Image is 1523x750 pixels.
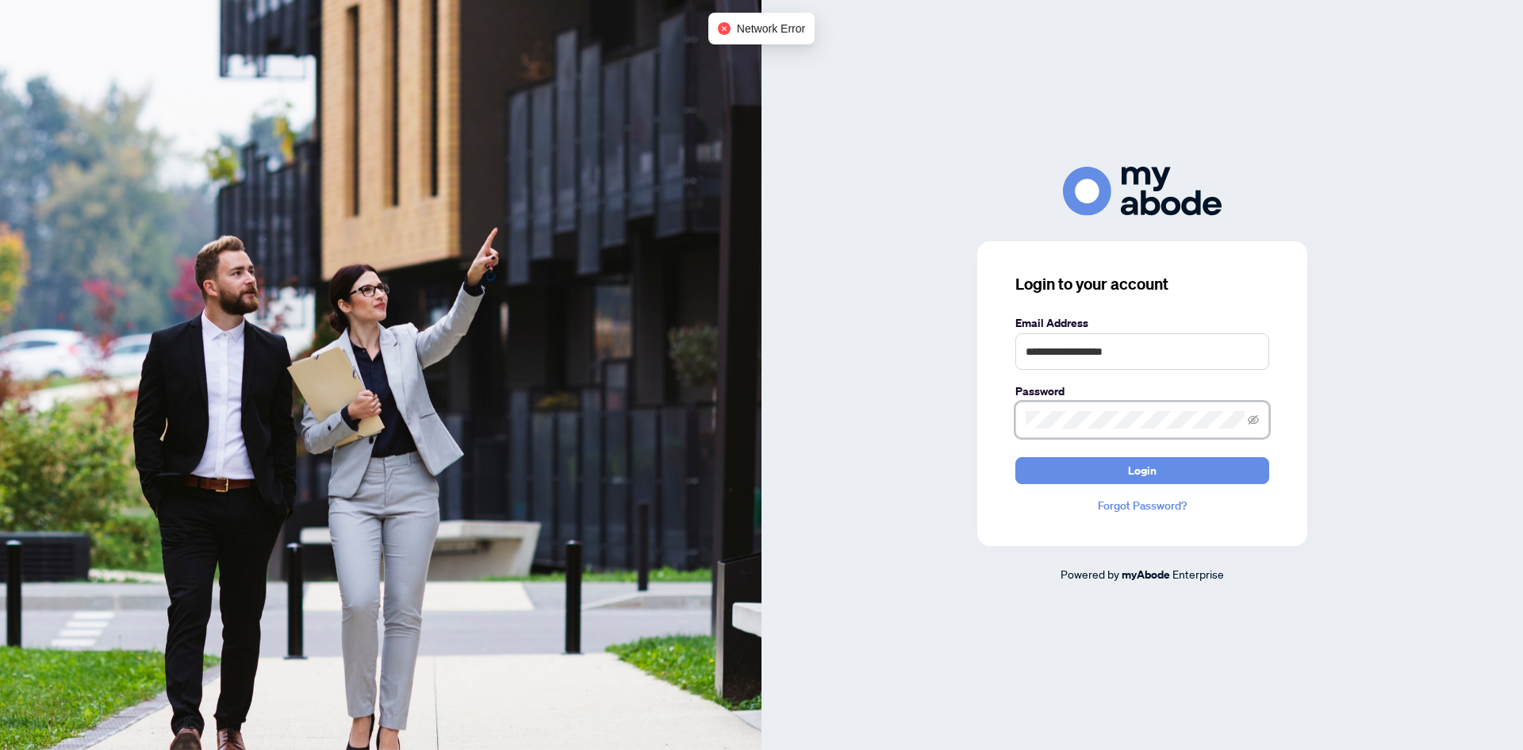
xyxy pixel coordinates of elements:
span: Enterprise [1172,567,1224,581]
span: Network Error [737,20,805,37]
label: Password [1015,383,1269,400]
img: ma-logo [1063,167,1222,215]
span: eye-invisible [1248,414,1259,425]
span: Powered by [1061,567,1119,581]
span: Login [1128,458,1157,483]
h3: Login to your account [1015,273,1269,295]
span: close-circle [718,22,731,35]
a: Forgot Password? [1015,497,1269,514]
label: Email Address [1015,314,1269,332]
a: myAbode [1122,566,1170,583]
button: Login [1015,457,1269,484]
